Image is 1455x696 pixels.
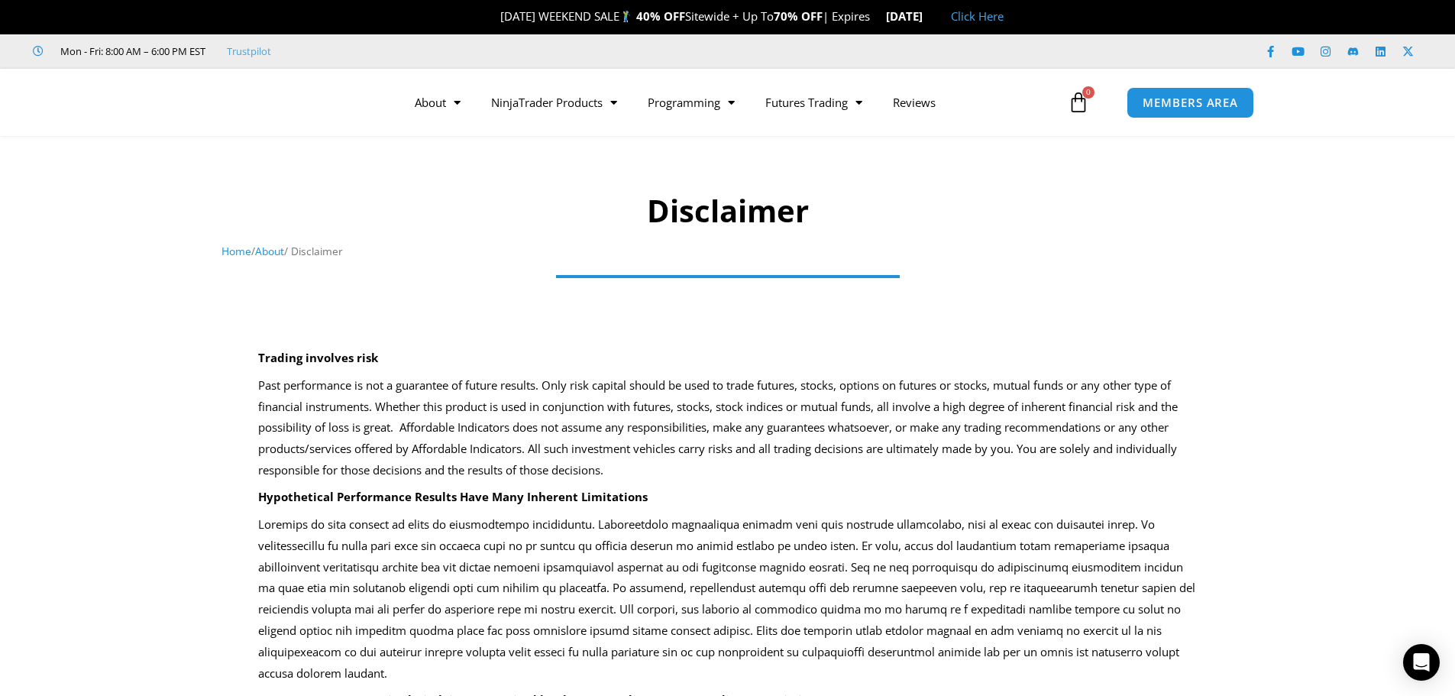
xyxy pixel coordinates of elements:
a: About [255,244,284,258]
a: MEMBERS AREA [1127,87,1254,118]
a: 0 [1045,80,1112,125]
img: ⌛ [871,11,882,22]
p: Past performance is not a guarantee of future results. Only risk capital should be used to trade ... [258,375,1198,481]
strong: Hypothetical Performance Results Have Many Inherent Limitations [258,489,648,504]
strong: 40% OFF [636,8,685,24]
strong: [DATE] [886,8,936,24]
a: NinjaTrader Products [476,85,632,120]
span: MEMBERS AREA [1143,97,1238,108]
a: Futures Trading [750,85,878,120]
a: Programming [632,85,750,120]
nav: Menu [399,85,1064,120]
nav: Breadcrumb [221,241,1234,261]
a: Click Here [951,8,1004,24]
div: Open Intercom Messenger [1403,644,1440,681]
img: 🏭 [923,11,935,22]
a: Trustpilot [227,42,271,60]
img: 🏌️‍♂️ [620,11,632,22]
a: About [399,85,476,120]
strong: Trading involves risk [258,350,378,365]
img: LogoAI | Affordable Indicators – NinjaTrader [180,75,344,130]
span: [DATE] WEEKEND SALE Sitewide + Up To | Expires [484,8,885,24]
p: Loremips do sita consect ad elits do eiusmodtempo incididuntu. Laboreetdolo magnaaliqua enimadm v... [258,514,1198,685]
img: 🎉 [488,11,500,22]
strong: 70% OFF [774,8,823,24]
span: Mon - Fri: 8:00 AM – 6:00 PM EST [57,42,205,60]
a: Home [221,244,251,258]
a: Reviews [878,85,951,120]
span: 0 [1082,86,1094,99]
h1: Disclaimer [221,189,1234,232]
